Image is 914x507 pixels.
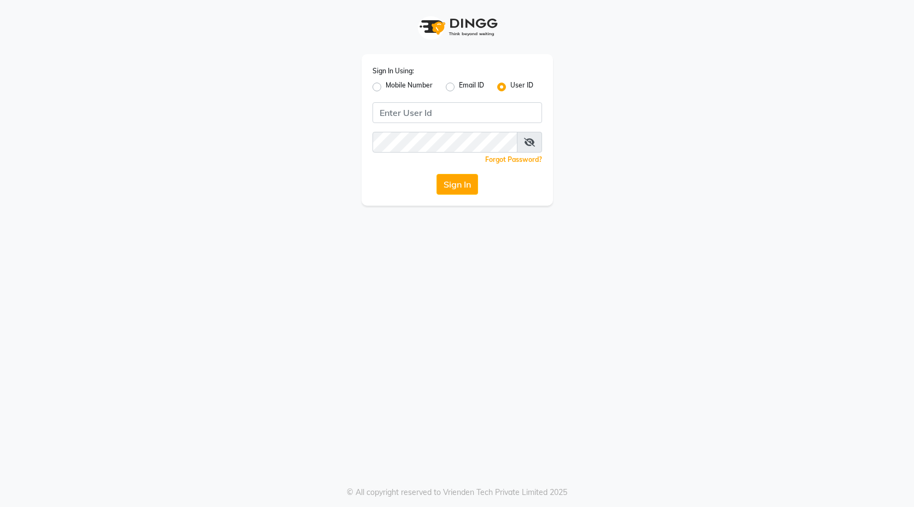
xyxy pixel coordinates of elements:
label: User ID [510,80,533,94]
input: Username [372,132,517,153]
input: Username [372,102,542,123]
label: Mobile Number [386,80,433,94]
label: Email ID [459,80,484,94]
img: logo1.svg [414,11,501,43]
a: Forgot Password? [485,155,542,164]
button: Sign In [436,174,478,195]
label: Sign In Using: [372,66,414,76]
